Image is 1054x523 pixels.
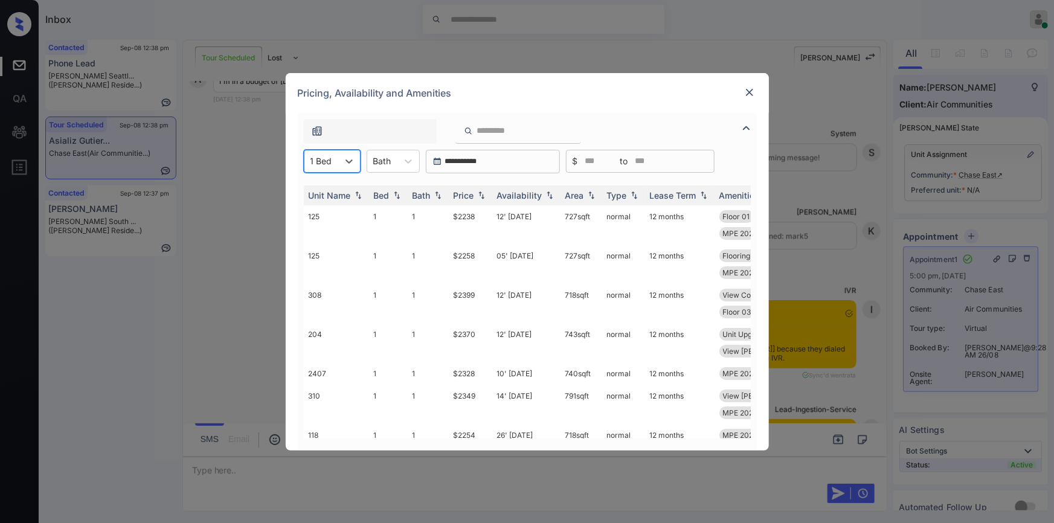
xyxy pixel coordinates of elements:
td: 718 sqft [561,284,602,323]
span: View [PERSON_NAME] [723,347,800,356]
td: $2258 [449,245,492,284]
td: normal [602,205,645,245]
td: 310 [304,385,369,424]
td: 1 [369,284,408,323]
img: icon-zuma [739,121,754,135]
td: 727 sqft [561,245,602,284]
span: MPE 2025 SmartR... [723,369,791,378]
td: 1 [369,205,408,245]
span: Floor 03 [723,307,751,316]
div: Type [607,190,627,201]
td: 10' [DATE] [492,362,561,385]
div: Amenities [719,190,760,201]
span: $ [573,155,578,168]
td: 14' [DATE] [492,385,561,424]
td: 740 sqft [561,362,602,385]
img: sorting [628,191,640,199]
div: Area [565,190,584,201]
td: 1 [369,245,408,284]
img: sorting [352,191,364,199]
img: sorting [432,191,444,199]
span: MPE 2025 SmartR... [723,229,791,238]
td: 125 [304,205,369,245]
span: Flooring Wood 2... [723,251,783,260]
td: 12 months [645,284,715,323]
img: sorting [544,191,556,199]
td: 12 months [645,362,715,385]
td: 1 [408,385,449,424]
div: Bed [374,190,390,201]
span: to [620,155,628,168]
td: 1 [408,424,449,463]
td: $2254 [449,424,492,463]
td: 1 [408,323,449,362]
img: sorting [475,191,487,199]
img: icon-zuma [464,126,473,136]
td: 1 [369,323,408,362]
td: normal [602,284,645,323]
td: 12 months [645,205,715,245]
td: 12' [DATE] [492,205,561,245]
td: 12 months [645,424,715,463]
td: 308 [304,284,369,323]
td: 204 [304,323,369,362]
td: 125 [304,245,369,284]
td: normal [602,424,645,463]
span: MPE 2025 SmartR... [723,431,791,440]
span: MPE 2025 SmartR... [723,408,791,417]
td: 1 [408,245,449,284]
span: View [PERSON_NAME] [723,391,800,400]
td: normal [602,385,645,424]
div: Lease Term [650,190,696,201]
img: sorting [391,191,403,199]
td: 12 months [645,323,715,362]
td: 1 [369,385,408,424]
td: 791 sqft [561,385,602,424]
span: Unit Upgrade 2-... [723,330,783,339]
td: $2399 [449,284,492,323]
td: 743 sqft [561,323,602,362]
td: 12 months [645,245,715,284]
td: 1 [369,362,408,385]
td: 727 sqft [561,205,602,245]
img: close [744,86,756,98]
td: $2349 [449,385,492,424]
td: $2238 [449,205,492,245]
td: 26' [DATE] [492,424,561,463]
td: 12' [DATE] [492,284,561,323]
td: 12 months [645,385,715,424]
span: MPE 2025 SmartR... [723,268,791,277]
div: Pricing, Availability and Amenities [286,73,769,113]
img: sorting [585,191,597,199]
img: sorting [698,191,710,199]
td: 118 [304,424,369,463]
td: $2370 [449,323,492,362]
td: 12' [DATE] [492,323,561,362]
td: 1 [369,424,408,463]
td: $2328 [449,362,492,385]
td: normal [602,362,645,385]
td: normal [602,323,645,362]
div: Bath [413,190,431,201]
div: Unit Name [309,190,351,201]
td: 1 [408,284,449,323]
span: Floor 01 [723,212,750,221]
span: View Courtyard [723,290,777,300]
div: Availability [497,190,542,201]
div: Price [454,190,474,201]
td: 1 [408,362,449,385]
td: 05' [DATE] [492,245,561,284]
td: normal [602,245,645,284]
img: icon-zuma [311,125,323,137]
td: 1 [408,205,449,245]
td: 718 sqft [561,424,602,463]
td: 2407 [304,362,369,385]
